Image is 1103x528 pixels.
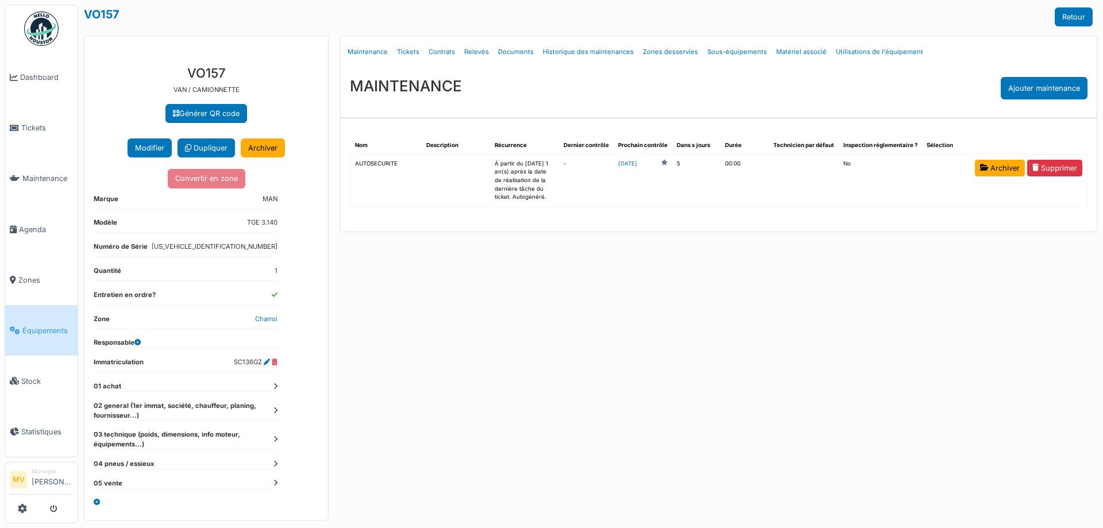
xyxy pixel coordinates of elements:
[94,194,118,209] dt: Marque
[128,138,172,157] button: Modifier
[5,204,78,255] a: Agenda
[255,315,277,323] a: Charroi
[94,430,277,449] dt: 03 technique (poids, dimensions, info moteur, équipements...)
[32,467,73,492] li: [PERSON_NAME]
[10,471,27,488] li: MV
[424,38,460,65] a: Contrats
[247,218,277,228] dd: TGE 3.140
[350,155,422,206] td: AUTOSECURITE
[490,155,559,206] td: À partir du [DATE] 1 an(s) après la date de réalisation de la dernière tâche du ticket. Autogénéré.
[538,38,638,65] a: Historique des maintenances
[19,224,73,235] span: Agenda
[94,266,121,280] dt: Quantité
[94,242,148,256] dt: Numéro de Série
[94,459,277,469] dt: 04 pneus / essieux
[350,77,462,95] h3: MAINTENANCE
[490,137,559,155] th: Récurrence
[460,38,493,65] a: Relevés
[22,173,73,184] span: Maintenance
[493,38,538,65] a: Documents
[234,357,277,367] dd: SC136GZ
[21,122,73,133] span: Tickets
[703,38,772,65] a: Sous-équipements
[275,266,277,276] dd: 1
[5,305,78,356] a: Équipements
[94,314,110,329] dt: Zone
[1027,160,1082,176] a: Supprimer
[831,38,928,65] a: Utilisations de l'équipement
[94,357,144,372] dt: Immatriculation
[18,275,73,286] span: Zones
[1055,7,1093,26] a: Retour
[559,137,614,155] th: Dernier contrôle
[263,194,277,204] dd: MAN
[178,138,235,157] a: Dupliquer
[94,290,156,305] dt: Entretien en ordre?
[672,137,720,155] th: Dans x jours
[922,137,970,155] th: Sélection
[614,137,672,155] th: Prochain contrôle
[392,38,424,65] a: Tickets
[152,242,277,252] dd: [US_VEHICLE_IDENTIFICATION_NUMBER]
[772,38,831,65] a: Matériel associé
[343,38,392,65] a: Maintenance
[21,376,73,387] span: Stock
[5,255,78,305] a: Zones
[94,85,319,95] p: VAN / CAMIONNETTE
[975,160,1025,176] a: Archiver
[94,381,277,391] dt: 01 achat
[94,65,319,80] h3: VO157
[720,155,769,206] td: 00:00
[638,38,703,65] a: Zones desservies
[94,479,277,488] dt: 05 vente
[241,138,285,157] a: Archiver
[618,160,637,168] a: [DATE]
[5,406,78,457] a: Statistiques
[22,325,73,336] span: Équipements
[94,338,141,348] dt: Responsable
[24,11,59,46] img: Badge_color-CXgf-gQk.svg
[720,137,769,155] th: Durée
[5,103,78,153] a: Tickets
[843,160,851,167] span: translation missing: fr.shared.no
[5,356,78,406] a: Stock
[350,137,422,155] th: Nom
[84,7,119,21] a: VO157
[1001,77,1087,99] div: Ajouter maintenance
[422,137,491,155] th: Description
[32,467,73,476] div: Manager
[94,401,277,421] dt: 02 general (1er immat, société, chauffeur, planing, fournisseur...)
[5,52,78,103] a: Dashboard
[672,155,720,206] td: 5
[769,137,839,155] th: Technicien par défaut
[21,426,73,437] span: Statistiques
[10,467,73,495] a: MV Manager[PERSON_NAME]
[165,104,247,123] a: Générer QR code
[5,153,78,204] a: Maintenance
[94,218,117,232] dt: Modèle
[839,137,922,155] th: Inspection réglementaire ?
[559,155,614,206] td: -
[20,72,73,83] span: Dashboard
